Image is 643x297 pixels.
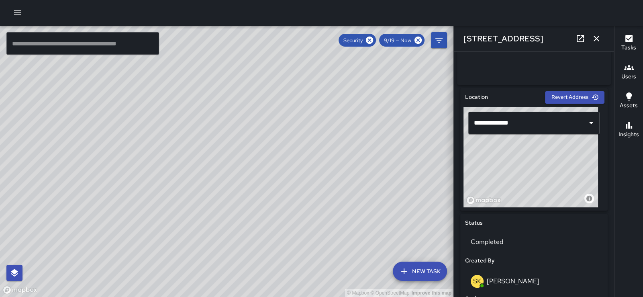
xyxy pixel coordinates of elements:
h6: Tasks [621,43,636,52]
button: Filters [431,32,447,48]
button: New Task [393,262,447,281]
h6: Created By [465,256,494,265]
p: Completed [471,237,597,247]
button: Revert Address [545,91,604,104]
button: Tasks [614,29,643,58]
h6: [STREET_ADDRESS] [463,32,543,45]
div: Security [339,34,376,47]
button: Insights [614,116,643,145]
p: [PERSON_NAME] [487,277,539,285]
span: 9/19 — Now [379,37,416,44]
h6: Assets [620,101,638,110]
h6: Status [465,219,483,227]
p: SK [473,277,481,286]
div: 9/19 — Now [379,34,425,47]
span: Security [339,37,367,44]
button: Users [614,58,643,87]
button: Open [586,117,597,129]
button: Assets [614,87,643,116]
h6: Location [465,93,488,102]
h6: Insights [619,130,639,139]
h6: Users [621,72,636,81]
